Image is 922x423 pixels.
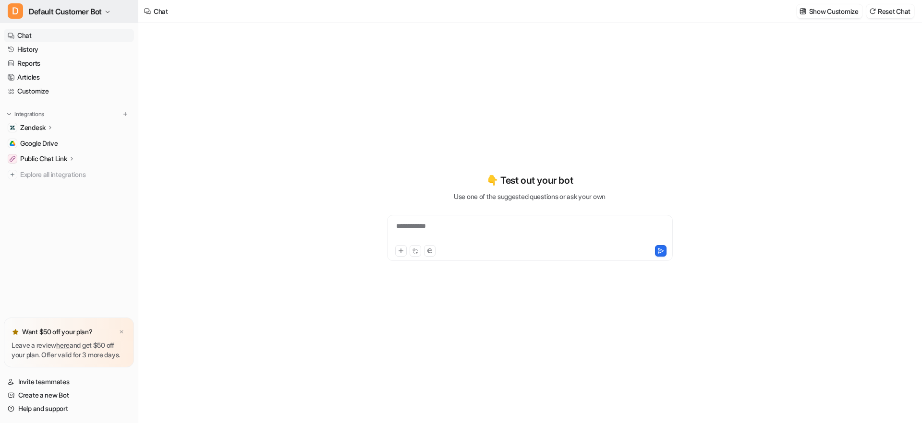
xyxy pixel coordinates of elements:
a: Google DriveGoogle Drive [4,137,134,150]
div: Chat [154,6,168,16]
p: Public Chat Link [20,154,67,164]
a: History [4,43,134,56]
a: Articles [4,70,134,84]
img: menu_add.svg [122,111,129,117]
img: reset [869,8,876,15]
span: D [8,3,23,19]
span: Default Customer Bot [29,5,102,18]
button: Reset Chat [866,4,914,18]
a: Help and support [4,402,134,415]
a: here [56,341,70,349]
span: Explore all integrations [20,167,130,182]
p: Use one of the suggested questions or ask your own [454,191,606,201]
a: Reports [4,57,134,70]
img: customize [800,8,806,15]
p: Zendesk [20,123,46,132]
a: Explore all integrations [4,168,134,181]
p: 👇 Test out your bot [486,173,573,188]
p: Integrations [14,110,44,118]
a: Create a new Bot [4,388,134,402]
img: x [119,329,124,335]
img: Google Drive [10,141,15,146]
a: Invite teammates [4,375,134,388]
a: Chat [4,29,134,42]
img: Zendesk [10,125,15,130]
img: Public Chat Link [10,156,15,162]
button: Show Customize [797,4,862,18]
p: Show Customize [809,6,859,16]
span: Google Drive [20,139,58,148]
button: Integrations [4,109,47,119]
a: Customize [4,84,134,98]
img: explore all integrations [8,170,17,179]
p: Want $50 off your plan? [22,327,93,337]
img: star [12,328,19,336]
img: expand menu [6,111,12,117]
p: Leave a review and get $50 off your plan. Offer valid for 3 more days. [12,341,126,360]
